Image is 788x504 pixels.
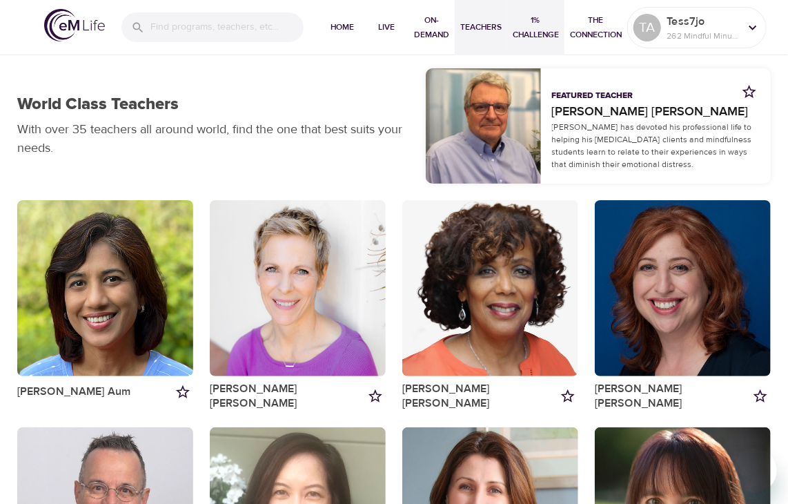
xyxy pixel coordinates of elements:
a: [PERSON_NAME] [PERSON_NAME] [402,382,558,411]
button: Add to my favorites [365,386,386,407]
span: Live [370,20,403,35]
p: Featured Teacher [552,90,633,102]
p: Tess7jo [667,13,740,30]
span: The Connection [570,13,622,42]
span: Teachers [460,20,502,35]
button: Add to my favorites [558,386,578,407]
span: 1% Challenge [513,13,559,42]
span: On-Demand [414,13,449,42]
input: Find programs, teachers, etc... [150,12,304,42]
button: Add to my favorites [173,382,193,403]
a: [PERSON_NAME] [PERSON_NAME] [595,382,750,411]
a: [PERSON_NAME] [PERSON_NAME] [552,102,760,121]
span: Home [326,20,359,35]
a: [PERSON_NAME] Aum [17,385,131,399]
div: TA [633,14,661,41]
p: With over 35 teachers all around world, find the one that best suits your needs. [17,120,409,157]
p: 262 Mindful Minutes [667,30,740,42]
h1: World Class Teachers [17,95,179,115]
a: [PERSON_NAME] [PERSON_NAME] [210,382,365,411]
p: [PERSON_NAME] has devoted his professional life to helping his [MEDICAL_DATA] clients and mindful... [552,121,760,171]
iframe: Button to launch messaging window [733,449,777,493]
button: Add to my favorites [739,81,760,102]
img: logo [44,9,105,41]
button: Add to my favorites [750,386,771,407]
